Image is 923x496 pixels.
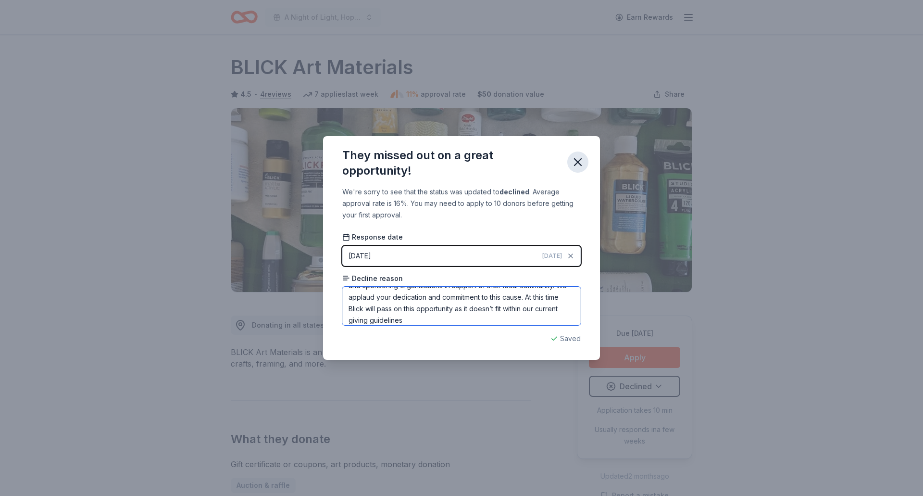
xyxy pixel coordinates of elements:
[342,274,403,283] span: Decline reason
[342,246,581,266] button: [DATE][DATE]
[499,188,529,196] b: declined
[542,252,562,260] span: [DATE]
[342,287,581,325] textarea: Each year Blick has to make difficult decisions regarding donating to and sponsoring organization...
[342,232,403,242] span: Response date
[349,250,371,262] div: [DATE]
[342,148,560,178] div: They missed out on a great opportunity!
[342,186,581,221] div: We're sorry to see that the status was updated to . Average approval rate is 16%. You may need to...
